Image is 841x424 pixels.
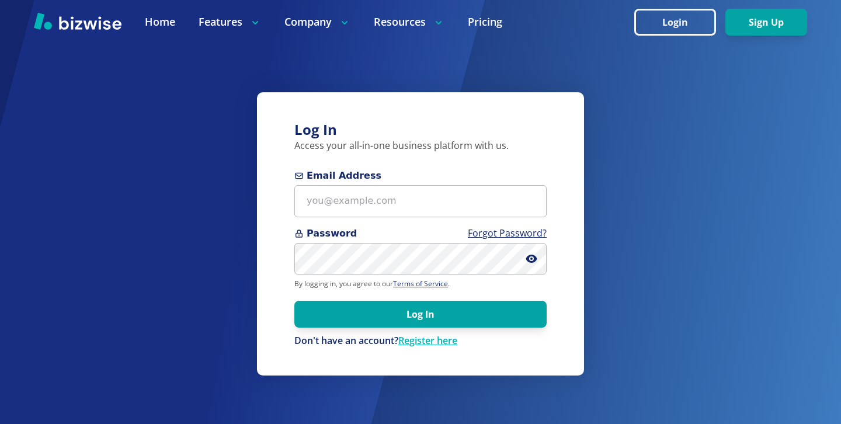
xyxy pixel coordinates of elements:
div: Don't have an account?Register here [294,335,547,347]
a: Pricing [468,15,502,29]
a: Home [145,15,175,29]
h3: Log In [294,120,547,140]
a: Forgot Password? [468,227,547,239]
a: Terms of Service [393,279,448,289]
button: Log In [294,301,547,328]
p: Features [199,15,261,29]
button: Sign Up [725,9,807,36]
p: Don't have an account? [294,335,547,347]
a: Register here [398,334,457,347]
a: Login [634,17,725,28]
a: Sign Up [725,17,807,28]
input: you@example.com [294,185,547,217]
span: Email Address [294,169,547,183]
span: Password [294,227,547,241]
p: By logging in, you agree to our . [294,279,547,289]
p: Resources [374,15,444,29]
p: Access your all-in-one business platform with us. [294,140,547,152]
button: Login [634,9,716,36]
img: Bizwise Logo [34,12,121,30]
p: Company [284,15,350,29]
